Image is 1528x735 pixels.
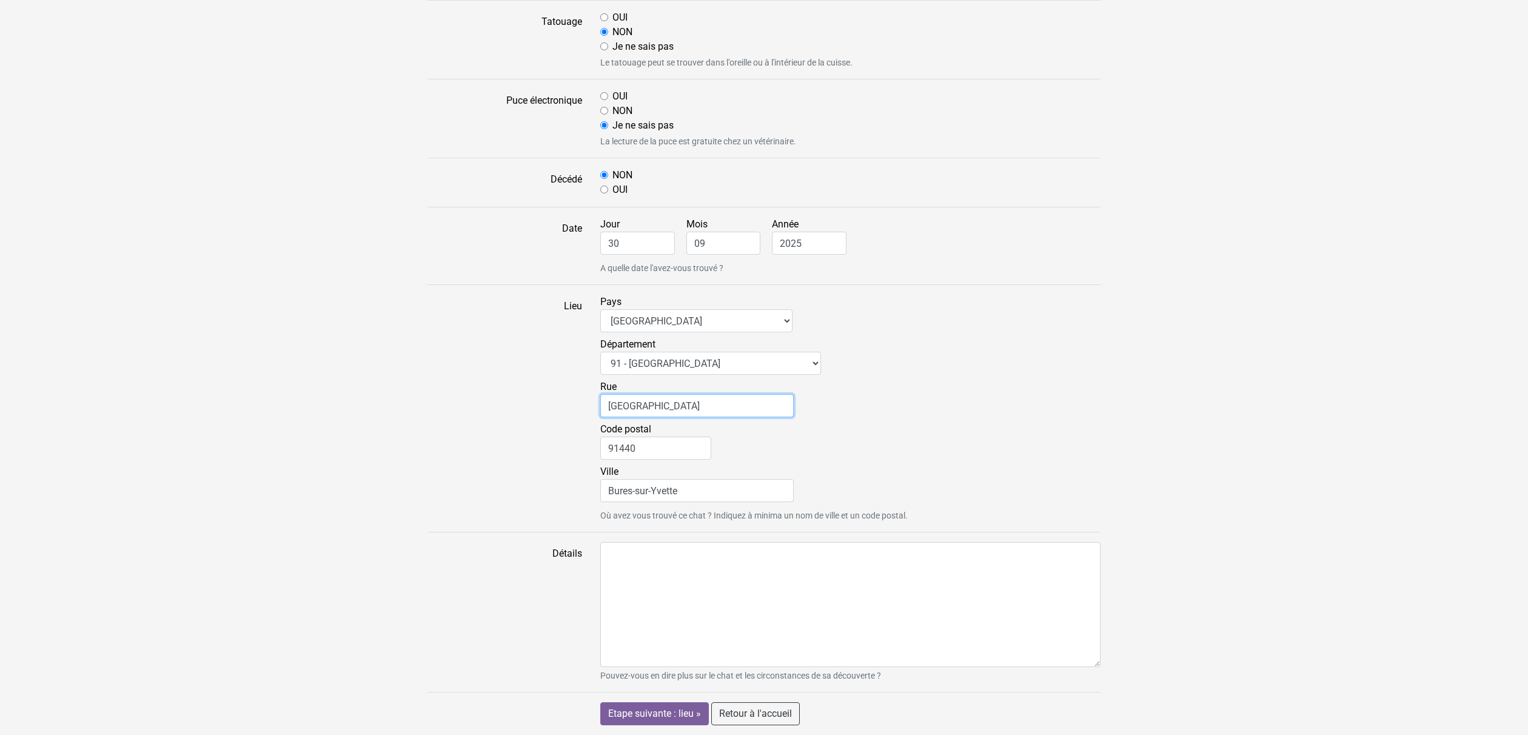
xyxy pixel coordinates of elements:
[600,171,608,179] input: NON
[418,217,591,275] label: Date
[600,380,794,417] label: Rue
[772,232,846,255] input: Année
[600,437,711,460] input: Code postal
[600,121,608,129] input: Je ne sais pas
[418,89,591,148] label: Puce électronique
[612,118,674,133] label: Je ne sais pas
[600,232,675,255] input: Jour
[418,542,591,682] label: Détails
[600,262,1101,275] small: A quelle date l'avez-vous trouvé ?
[600,92,608,100] input: OUI
[612,183,628,197] label: OUI
[686,232,761,255] input: Mois
[612,25,632,39] label: NON
[612,10,628,25] label: OUI
[600,13,608,21] input: OUI
[418,295,591,522] label: Lieu
[612,104,632,118] label: NON
[600,295,792,332] label: Pays
[600,135,1101,148] small: La lecture de la puce est gratuite chez un vétérinaire.
[600,465,794,502] label: Ville
[600,670,1101,682] small: Pouvez-vous en dire plus sur le chat et les circonstances de sa découverte ?
[600,479,794,502] input: Ville
[711,702,800,725] a: Retour à l'accueil
[686,217,770,255] label: Mois
[772,217,856,255] label: Année
[600,352,821,375] select: Département
[612,89,628,104] label: OUI
[600,702,709,725] input: Etape suivante : lieu »
[600,337,821,375] label: Département
[418,168,591,197] label: Décédé
[612,168,632,183] label: NON
[600,422,711,460] label: Code postal
[600,217,684,255] label: Jour
[418,10,591,69] label: Tatouage
[600,509,1101,522] small: Où avez vous trouvé ce chat ? Indiquez à minima un nom de ville et un code postal.
[600,309,792,332] select: Pays
[612,39,674,54] label: Je ne sais pas
[600,186,608,193] input: OUI
[600,394,794,417] input: Rue
[600,28,608,36] input: NON
[600,56,1101,69] small: Le tatouage peut se trouver dans l'oreille ou à l'intérieur de la cuisse.
[600,42,608,50] input: Je ne sais pas
[600,107,608,115] input: NON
